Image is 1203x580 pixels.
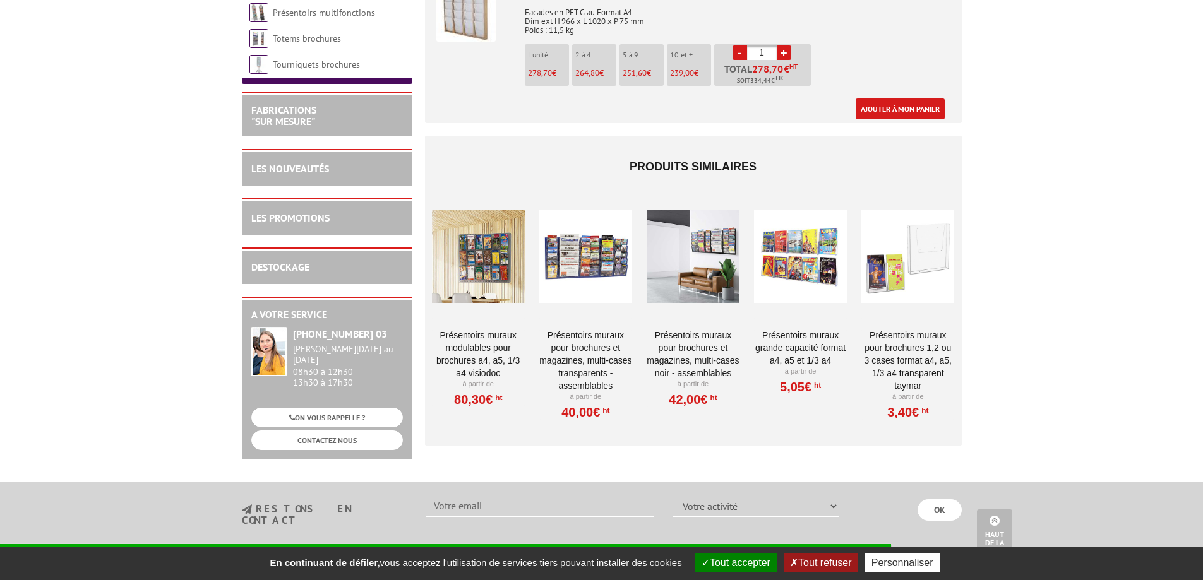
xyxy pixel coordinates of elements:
[695,553,777,572] button: Tout accepter
[539,392,632,402] p: À partir de
[575,69,616,78] p: €
[539,329,632,392] a: PRÉSENTOIRS MURAUX POUR BROCHURES ET MAGAZINES, MULTI-CASES TRANSPARENTS - ASSEMBLABLES
[647,329,739,379] a: PRÉSENTOIRS MURAUX POUR BROCHURES ET MAGAZINES, MULTI-CASES NOIR - ASSEMBLABLES
[251,309,403,321] h2: A votre service
[251,408,403,427] a: ON VOUS RAPPELLE ?
[528,69,569,78] p: €
[754,329,847,367] a: PRÉSENTOIRS MURAUX GRANDE CAPACITÉ FORMAT A4, A5 ET 1/3 A4
[670,50,711,59] p: 10 et +
[977,509,1012,561] a: Haut de la page
[861,329,954,392] a: PRÉSENTOIRS MURAUX POUR BROCHURES 1,2 OU 3 CASES FORMAT A4, A5, 1/3 A4 TRANSPARENT TAYMAR
[242,504,252,515] img: newsletter.jpg
[273,59,360,70] a: Tourniquets brochures
[242,504,408,526] h3: restons en contact
[251,261,309,273] a: DESTOCKAGE
[647,379,739,389] p: À partir de
[918,499,962,521] input: OK
[249,3,268,22] img: Présentoirs multifonctions
[263,557,688,568] span: vous acceptez l'utilisation de services tiers pouvant installer des cookies
[811,381,821,389] sup: HT
[528,50,569,59] p: L'unité
[750,76,771,86] span: 334,44
[784,64,789,74] span: €
[623,50,664,59] p: 5 à 9
[251,430,403,450] a: CONTACTEZ-NOUS
[493,393,502,402] sup: HT
[670,68,694,78] span: 239,00
[752,64,784,74] span: 278,70
[861,392,954,402] p: À partir de
[575,68,599,78] span: 264,80
[273,33,341,44] a: Totems brochures
[777,45,791,60] a: +
[273,7,375,18] a: Présentoirs multifonctions
[600,406,609,415] sup: HT
[270,557,380,568] strong: En continuant de défiler,
[293,344,403,365] div: [PERSON_NAME][DATE] au [DATE]
[784,553,858,572] button: Tout refuser
[669,396,717,403] a: 42,00€HT
[630,160,757,173] span: Produits similaires
[561,408,609,416] a: 40,00€HT
[249,55,268,74] img: Tourniquets brochures
[454,396,502,403] a: 80,30€HT
[754,367,847,377] p: À partir de
[775,74,784,81] sup: TTC
[623,69,664,78] p: €
[717,64,811,86] p: Total
[293,328,387,340] strong: [PHONE_NUMBER] 03
[865,553,940,572] button: Personnaliser (fenêtre modale)
[251,162,329,175] a: LES NOUVEAUTÉS
[249,29,268,48] img: Totems brochures
[919,406,928,415] sup: HT
[251,211,330,224] a: LES PROMOTIONS
[575,50,616,59] p: 2 à 4
[432,379,525,389] p: À partir de
[733,45,747,60] a: -
[789,62,798,71] sup: HT
[708,393,717,402] sup: HT
[426,495,654,517] input: Votre email
[670,69,711,78] p: €
[856,98,945,119] a: Ajouter à mon panier
[432,329,525,379] a: Présentoirs muraux modulables pour brochures A4, A5, 1/3 A4 VISIODOC
[623,68,647,78] span: 251,60
[293,344,403,388] div: 08h30 à 12h30 13h30 à 17h30
[528,68,552,78] span: 278,70
[251,104,316,127] a: FABRICATIONS"Sur Mesure"
[251,327,287,376] img: widget-service.jpg
[737,76,784,86] span: Soit €
[780,383,821,391] a: 5,05€HT
[887,408,928,416] a: 3,40€HT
